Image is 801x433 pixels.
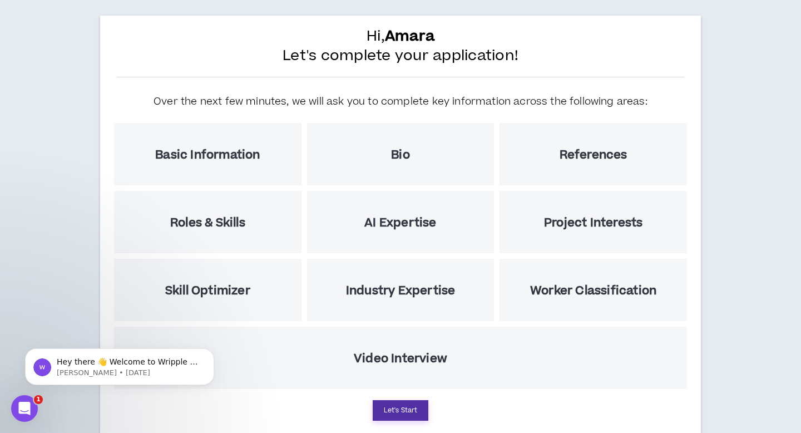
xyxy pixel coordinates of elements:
span: Hi, [367,27,434,46]
h5: AI Expertise [364,216,436,230]
h5: Industry Expertise [346,284,456,298]
iframe: Intercom notifications message [8,325,231,403]
button: Let's Start [373,400,428,421]
h5: Roles & Skills [170,216,245,230]
b: Amara [385,26,434,47]
iframe: Intercom live chat [11,395,38,422]
h5: Project Interests [544,216,642,230]
h5: Video Interview [354,352,447,366]
h5: Basic Information [155,148,260,162]
span: Let's complete your application! [283,46,518,66]
h5: Over the next few minutes, we will ask you to complete key information across the following areas: [154,94,647,109]
h5: Worker Classification [530,284,656,298]
h5: Bio [391,148,410,162]
h5: References [560,148,627,162]
span: 1 [34,395,43,404]
h5: Skill Optimizer [165,284,250,298]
